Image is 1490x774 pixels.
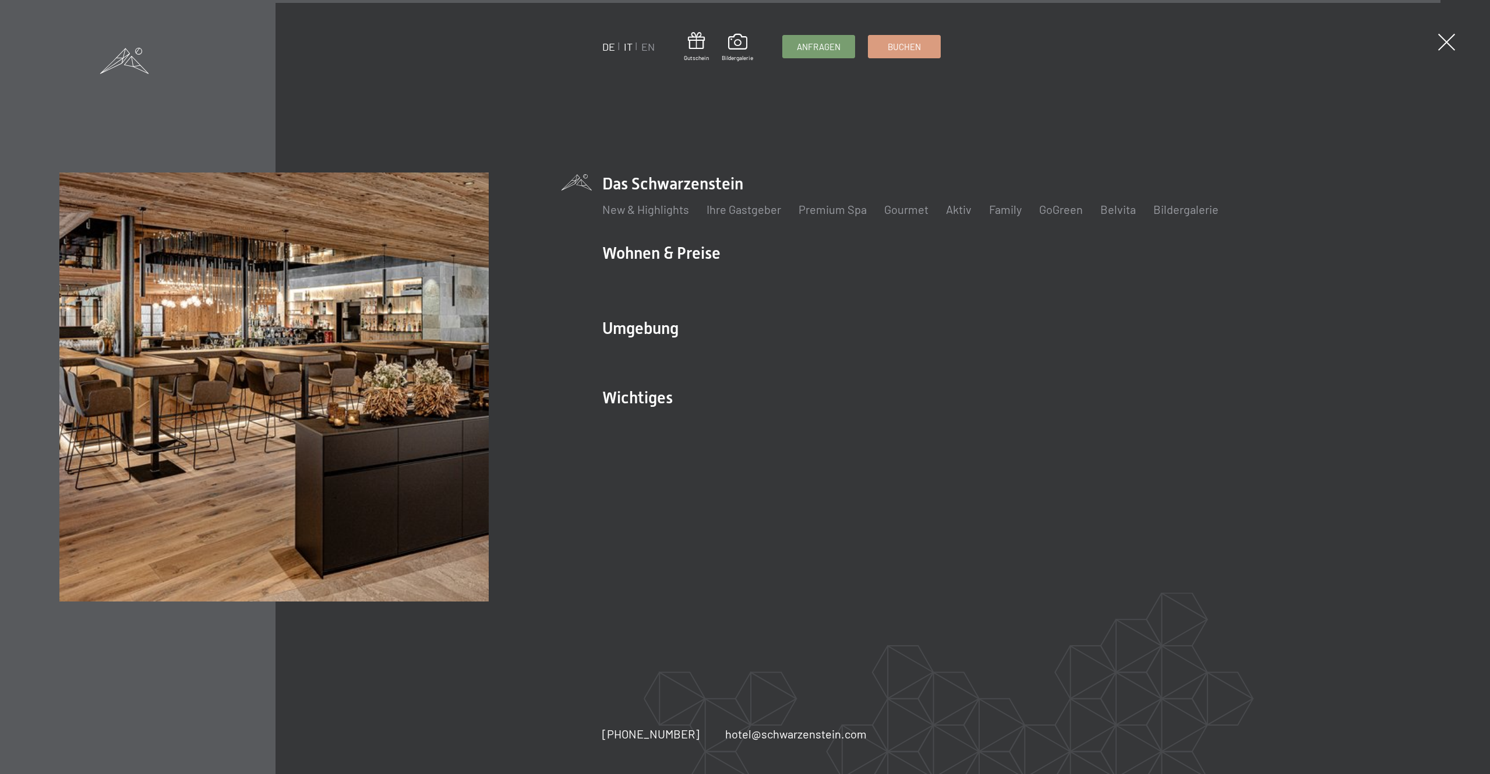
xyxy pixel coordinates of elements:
[722,34,753,62] a: Bildergalerie
[888,41,921,53] span: Buchen
[799,202,867,216] a: Premium Spa
[868,36,940,58] a: Buchen
[989,202,1022,216] a: Family
[684,54,709,62] span: Gutschein
[725,726,867,742] a: hotel@schwarzenstein.com
[722,54,753,62] span: Bildergalerie
[59,173,489,602] img: Wellnesshotel Südtirol SCHWARZENSTEIN - Wellnessurlaub in den Alpen
[884,202,928,216] a: Gourmet
[641,40,655,53] a: EN
[1153,202,1219,216] a: Bildergalerie
[797,41,841,53] span: Anfragen
[684,32,709,62] a: Gutschein
[624,40,633,53] a: IT
[602,727,700,741] span: [PHONE_NUMBER]
[602,202,689,216] a: New & Highlights
[946,202,972,216] a: Aktiv
[1039,202,1083,216] a: GoGreen
[602,726,700,742] a: [PHONE_NUMBER]
[707,202,781,216] a: Ihre Gastgeber
[783,36,855,58] a: Anfragen
[602,40,615,53] a: DE
[1100,202,1136,216] a: Belvita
